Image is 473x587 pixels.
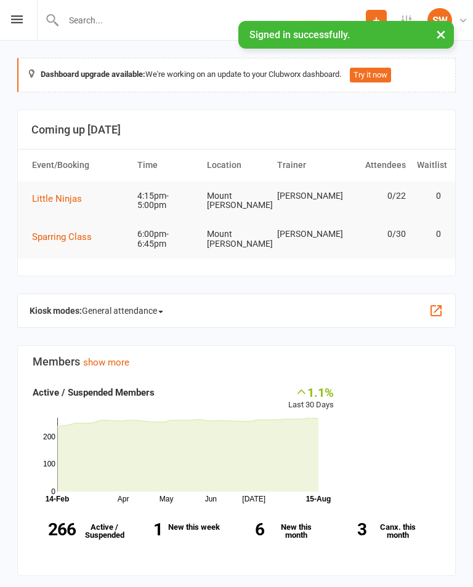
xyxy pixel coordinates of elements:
[323,514,426,548] a: 3Canx. this month
[201,182,272,220] td: Mount [PERSON_NAME]
[323,521,366,538] strong: 3
[31,124,442,136] h3: Coming up [DATE]
[82,301,163,321] span: General attendance
[430,21,452,47] button: ×
[272,220,342,249] td: [PERSON_NAME]
[221,521,264,538] strong: 6
[119,521,163,538] strong: 1
[411,150,447,181] th: Waitlist
[201,150,272,181] th: Location
[132,182,202,220] td: 4:15pm-5:00pm
[341,182,411,210] td: 0/22
[30,306,82,316] strong: Kiosk modes:
[32,231,92,242] span: Sparring Class
[350,68,391,82] button: Try it now
[249,29,350,41] span: Signed in successfully.
[119,514,222,547] a: 1New this week
[41,70,145,79] strong: Dashboard upgrade available:
[411,220,447,249] td: 0
[201,220,272,258] td: Mount [PERSON_NAME]
[288,385,334,399] div: 1.1%
[272,150,342,181] th: Trainer
[83,357,129,368] a: show more
[221,514,323,548] a: 6New this month
[132,220,202,258] td: 6:00pm-6:45pm
[272,182,342,210] td: [PERSON_NAME]
[427,8,452,33] div: SW
[17,58,456,92] div: We're working on an update to your Clubworx dashboard.
[60,12,366,29] input: Search...
[33,356,440,368] h3: Members
[32,191,91,206] button: Little Ninjas
[341,220,411,249] td: 0/30
[288,385,334,412] div: Last 30 Days
[32,193,82,204] span: Little Ninjas
[33,521,76,538] strong: 266
[26,150,132,181] th: Event/Booking
[341,150,411,181] th: Attendees
[26,514,129,548] a: 266Active / Suspended
[32,230,100,244] button: Sparring Class
[33,387,155,398] strong: Active / Suspended Members
[132,150,202,181] th: Time
[411,182,447,210] td: 0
